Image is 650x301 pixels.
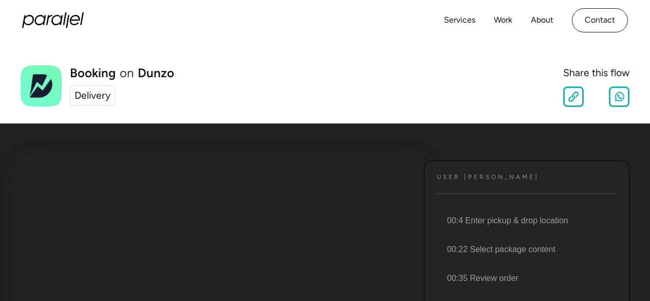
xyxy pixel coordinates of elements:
a: Delivery [70,85,115,105]
a: About [531,13,553,28]
li: 00:4 Enter pickup & drop location [435,206,617,235]
h4: User [PERSON_NAME] [437,173,539,181]
h1: Booking [70,67,116,79]
div: Delivery [75,88,110,103]
a: Work [494,13,512,28]
div: Share this flow [563,65,629,80]
a: Contact [572,8,628,32]
li: 00:35 Review order [435,264,617,293]
li: 00:22 Select package content [435,235,617,264]
div: on [120,67,134,79]
a: Dunzo [138,67,174,79]
a: home [22,12,84,28]
a: Services [444,13,475,28]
